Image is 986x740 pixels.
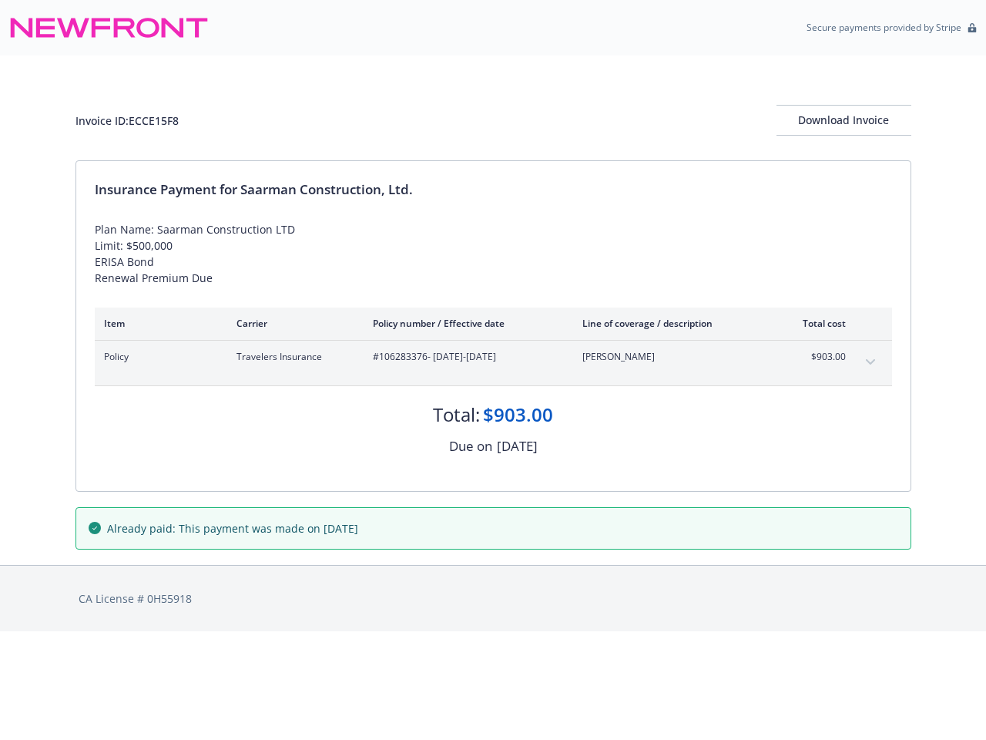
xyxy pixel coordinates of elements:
div: Insurance Payment for Saarman Construction, Ltd. [95,180,892,200]
span: Already paid: This payment was made on [DATE] [107,520,358,536]
div: $903.00 [483,402,553,428]
div: [DATE] [497,436,538,456]
div: Policy number / Effective date [373,317,558,330]
div: Download Invoice [776,106,911,135]
div: Total: [433,402,480,428]
span: [PERSON_NAME] [582,350,763,364]
span: Travelers Insurance [236,350,348,364]
div: Invoice ID: ECCE15F8 [75,113,179,129]
span: Policy [104,350,212,364]
div: Plan Name: Saarman Construction LTD Limit: $500,000 ERISA Bond Renewal Premium Due [95,221,892,286]
div: Carrier [236,317,348,330]
div: Due on [449,436,492,456]
p: Secure payments provided by Stripe [807,21,961,34]
button: expand content [858,350,883,375]
div: CA License # 0H55918 [79,590,908,607]
div: Total cost [788,317,846,330]
div: Line of coverage / description [582,317,763,330]
div: Item [104,317,212,330]
button: Download Invoice [776,105,911,136]
div: PolicyTravelers Insurance#106283376- [DATE]-[DATE][PERSON_NAME]$903.00expand content [95,341,892,385]
span: #106283376 - [DATE]-[DATE] [373,350,558,364]
span: $903.00 [788,350,846,364]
